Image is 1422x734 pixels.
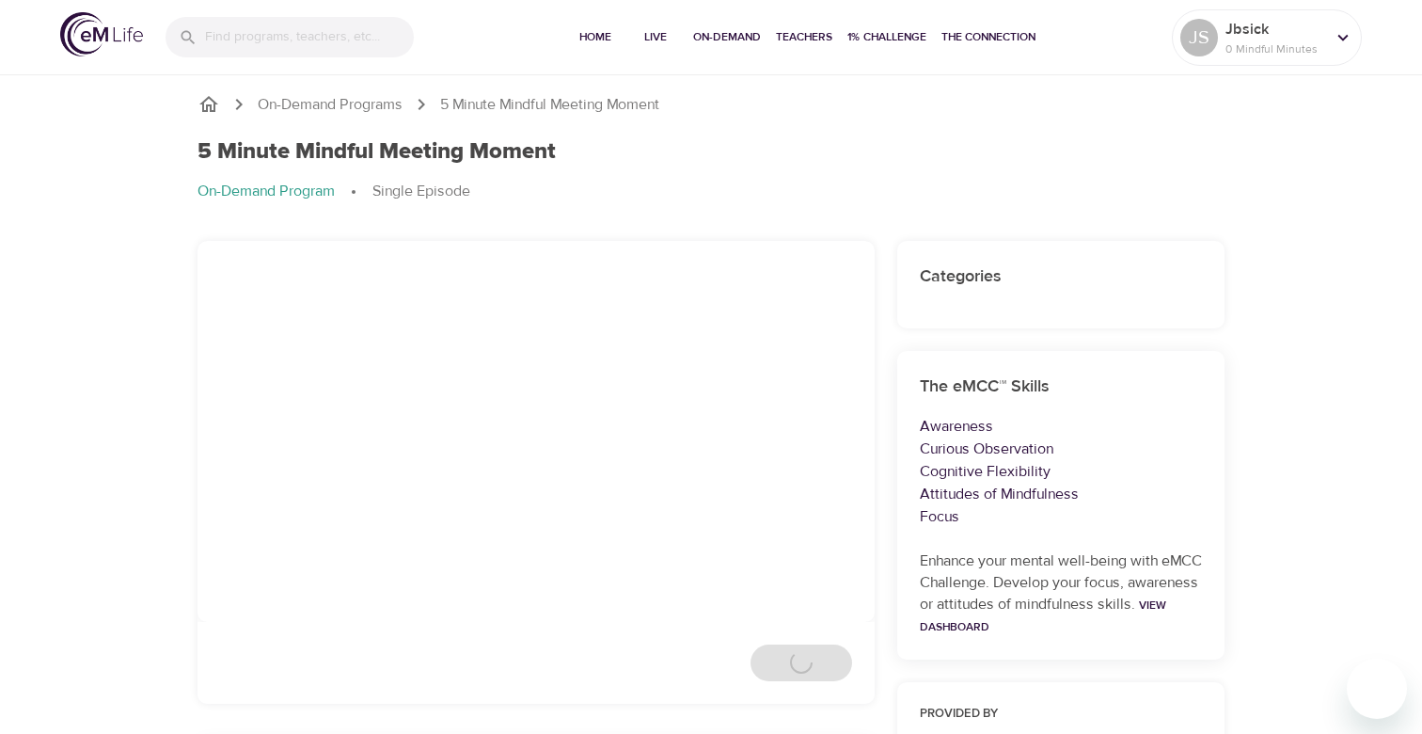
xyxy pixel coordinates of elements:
p: Attitudes of Mindfulness [920,483,1202,505]
span: Live [633,27,678,47]
span: Home [573,27,618,47]
p: Jbsick [1225,18,1325,40]
h1: 5 Minute Mindful Meeting Moment [197,138,556,166]
input: Find programs, teachers, etc... [205,17,414,57]
p: Single Episode [372,181,470,202]
p: 5 Minute Mindful Meeting Moment [440,94,659,116]
p: Curious Observation [920,438,1202,460]
p: Awareness [920,415,1202,438]
nav: breadcrumb [197,93,1224,116]
p: Focus [920,505,1202,528]
h6: Categories [920,263,1202,291]
span: 1% Challenge [847,27,926,47]
nav: breadcrumb [197,181,1224,203]
span: On-Demand [693,27,761,47]
img: logo [60,12,143,56]
p: Cognitive Flexibility [920,460,1202,483]
p: Enhance your mental well-being with eMCC Challenge. Develop your focus, awareness or attitudes of... [920,550,1202,637]
p: On-Demand Program [197,181,335,202]
a: On-Demand Programs [258,94,403,116]
iframe: Button to launch messaging window [1347,659,1407,719]
h6: The eMCC™ Skills [920,374,1202,401]
p: 0 Mindful Minutes [1225,40,1325,57]
div: JS [1180,19,1218,56]
span: Teachers [776,27,832,47]
span: The Connection [941,27,1035,47]
h6: Provided by [920,705,1202,725]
